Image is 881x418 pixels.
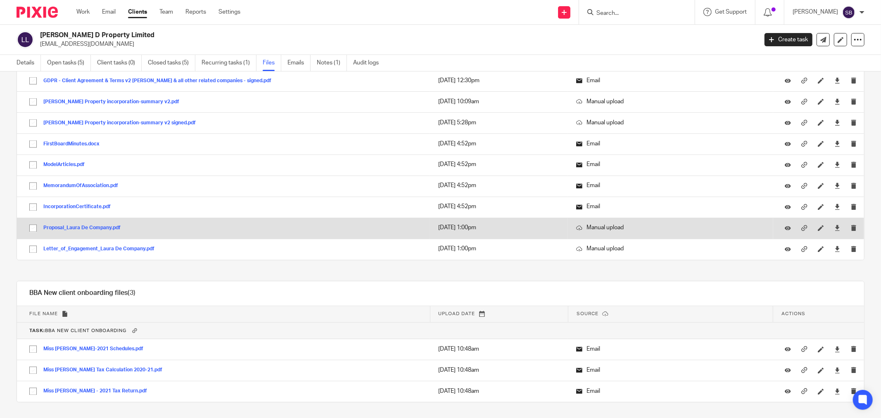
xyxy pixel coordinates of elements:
[834,345,841,354] a: Download
[438,97,560,106] p: [DATE] 10:09am
[43,162,91,168] button: ModelArticles.pdf
[834,245,841,253] a: Download
[287,55,311,71] a: Emails
[781,312,805,316] span: Actions
[842,6,855,19] img: svg%3E
[25,157,41,173] input: Select
[834,97,841,106] a: Download
[834,76,841,85] a: Download
[76,8,90,16] a: Work
[47,55,91,71] a: Open tasks (5)
[43,183,124,189] button: MemorandumOfAssociation.pdf
[43,78,278,84] button: GDPR - Client Agreement & Terms v2 [PERSON_NAME] & all other related companies - signed.pdf
[17,31,34,48] img: svg%3E
[317,55,347,71] a: Notes (1)
[438,203,560,211] p: [DATE] 4:52pm
[438,182,560,190] p: [DATE] 4:52pm
[40,31,610,40] h2: [PERSON_NAME] D Property Limited
[29,289,135,297] h1: BBA New client onboarding files
[25,342,41,357] input: Select
[834,203,841,211] a: Download
[576,224,765,232] p: Manual upload
[97,55,142,71] a: Client tasks (0)
[576,203,765,211] p: Email
[25,115,41,131] input: Select
[576,345,765,354] p: Email
[25,178,41,194] input: Select
[439,312,475,316] span: Upload date
[43,247,161,252] button: Letter_of_Engagement_Laura De Company.pdf
[834,161,841,169] a: Download
[576,182,765,190] p: Email
[438,140,560,148] p: [DATE] 4:52pm
[438,119,560,127] p: [DATE] 5:28pm
[43,389,153,394] button: Miss [PERSON_NAME] - 2021 Tax Return.pdf
[25,199,41,215] input: Select
[438,161,560,169] p: [DATE] 4:52pm
[17,55,41,71] a: Details
[148,55,195,71] a: Closed tasks (5)
[29,328,45,333] b: Task:
[25,242,41,257] input: Select
[159,8,173,16] a: Team
[834,366,841,375] a: Download
[576,161,765,169] p: Email
[576,387,765,396] p: Email
[438,345,560,354] p: [DATE] 10:48am
[128,8,147,16] a: Clients
[576,119,765,127] p: Manual upload
[576,76,765,85] p: Email
[765,33,812,46] a: Create task
[29,312,58,316] span: File name
[353,55,385,71] a: Audit logs
[438,76,560,85] p: [DATE] 12:30pm
[438,366,560,375] p: [DATE] 10:48am
[43,368,169,373] button: Miss [PERSON_NAME] Tax Calculation 2020-21.pdf
[834,119,841,127] a: Download
[43,120,202,126] button: [PERSON_NAME] Property incorporation-summary v2 signed.pdf
[17,7,58,18] img: Pixie
[43,204,117,210] button: IncorporationCertificate.pdf
[25,94,41,110] input: Select
[576,97,765,106] p: Manual upload
[128,290,135,296] span: (3)
[25,221,41,236] input: Select
[263,55,281,71] a: Files
[185,8,206,16] a: Reports
[43,347,150,352] button: Miss [PERSON_NAME]-2021 Schedules.pdf
[438,224,560,232] p: [DATE] 1:00pm
[834,224,841,232] a: Download
[43,141,106,147] button: FirstBoardMinutes.docx
[438,245,560,253] p: [DATE] 1:00pm
[202,55,256,71] a: Recurring tasks (1)
[29,328,126,333] span: BBA New client onboarding
[25,363,41,378] input: Select
[25,73,41,89] input: Select
[576,366,765,375] p: Email
[834,140,841,148] a: Download
[25,384,41,399] input: Select
[793,8,838,16] p: [PERSON_NAME]
[715,9,747,15] span: Get Support
[102,8,116,16] a: Email
[576,140,765,148] p: Email
[25,136,41,152] input: Select
[834,182,841,190] a: Download
[40,40,752,48] p: [EMAIL_ADDRESS][DOMAIN_NAME]
[43,226,127,231] button: Proposal_Laura De Company.pdf
[834,387,841,396] a: Download
[596,10,670,17] input: Search
[438,387,560,396] p: [DATE] 10:48am
[43,99,185,105] button: [PERSON_NAME] Property incorporation-summary v2.pdf
[218,8,240,16] a: Settings
[577,312,598,316] span: Source
[576,245,765,253] p: Manual upload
